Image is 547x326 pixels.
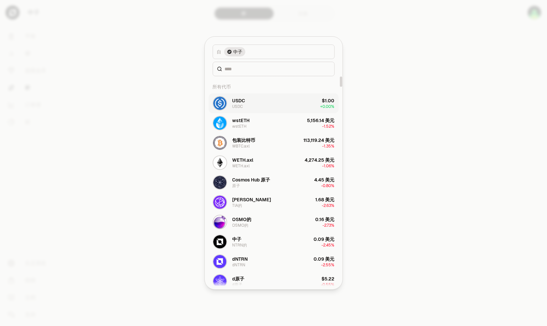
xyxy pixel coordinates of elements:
div: 原子 [232,183,240,188]
span: -1.06% [322,163,335,169]
div: NTRN的 [232,243,247,248]
div: OSMO的 [232,216,252,223]
span: 中子 [233,49,243,55]
div: WETH.axl [232,157,254,163]
button: WBTC.axl 徽标包装比特币WBTC.axl113,119.24 美元-1.35% [209,133,339,153]
button: OSMO 徽标OSMO的OSMO的0.16 美元-2.73% [209,212,339,232]
div: wstETH [232,124,247,129]
span: -1.52% [322,124,335,129]
div: WETH.axl [232,163,250,169]
img: wstETH 徽标 [213,116,227,130]
div: $5.22 [322,276,335,282]
div: 包装比特币 [232,137,256,144]
div: 1.68 美元 [316,196,335,203]
div: dNTRN [232,256,248,262]
span: -0.80% [321,183,335,188]
span: 自 [217,49,222,55]
button: USDC 标志USDCUSDC$1.00+0.00% [209,93,339,113]
button: wstETH 徽标wstETHwstETH5,156.14 美元-1.52% [209,113,339,133]
div: 所有代币 [209,80,339,93]
img: TIA标志 [213,196,227,209]
span: -1.35% [322,144,335,149]
span: -0.55% [321,282,335,287]
div: 0.09 美元 [314,256,335,262]
div: OSMO的 [232,223,249,228]
div: wstETH [232,117,250,124]
button: 自中子标志中子 [213,45,335,59]
div: Cosmos Hub 原子 [232,177,270,183]
button: dNTRN 徽标dNTRNdNTRN0.09 美元-2.55% [209,252,339,272]
span: + 0.00% [320,104,335,109]
img: USDC 标志 [213,97,227,110]
div: [PERSON_NAME] [232,196,271,203]
button: dATOM 徽标d原子d原子$5.22-0.55% [209,272,339,291]
img: dNTRN 徽标 [213,255,227,268]
img: dATOM 徽标 [213,275,227,288]
div: 113,119.24 美元 [304,137,335,144]
div: TIA的 [232,203,242,208]
button: TIA标志[PERSON_NAME]TIA的1.68 美元-2.63% [209,192,339,212]
img: NTRN标志 [213,235,227,248]
span: -2.45% [322,243,335,248]
div: d原子 [232,282,243,287]
div: 0.09 美元 [314,236,335,243]
img: WBTC.axl 徽标 [213,136,227,149]
img: ATOM 标志 [213,176,227,189]
div: 4,274.25 美元 [305,157,335,163]
div: dNTRN [232,262,246,268]
img: WETH.axl 标志 [213,156,227,169]
div: 中子 [232,236,242,243]
img: OSMO 徽标 [213,215,227,229]
div: WBTC.axl [232,144,250,149]
span: -2.55% [321,262,335,268]
div: 4.45 美元 [315,177,335,183]
div: USDC [232,104,243,109]
div: d原子 [232,276,245,282]
div: $1.00 [322,97,335,104]
div: USDC [232,97,245,104]
button: NTRN标志中子NTRN的0.09 美元-2.45% [209,232,339,252]
span: -2.73% [323,223,335,228]
button: WETH.axl 标志WETH.axlWETH.axl4,274.25 美元-1.06% [209,153,339,173]
img: 中子标志 [227,49,232,54]
div: 0.16 美元 [316,216,335,223]
div: 5,156.14 美元 [307,117,335,124]
button: ATOM 标志Cosmos Hub 原子原子4.45 美元-0.80% [209,173,339,192]
span: -2.63% [322,203,335,208]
